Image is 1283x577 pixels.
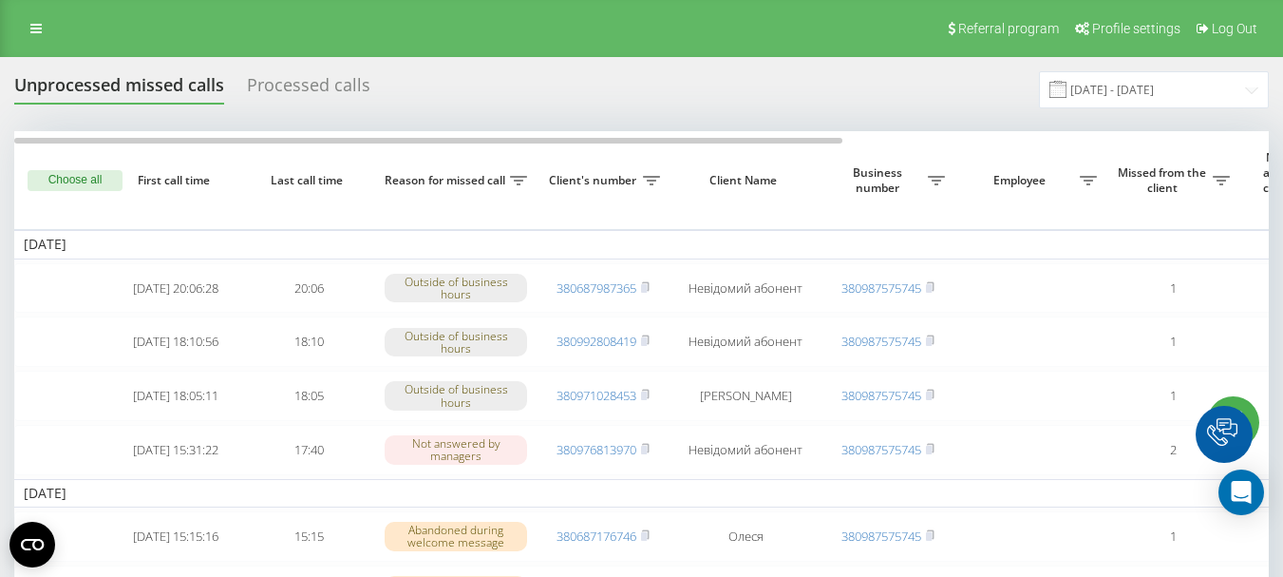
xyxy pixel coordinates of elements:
[670,317,821,367] td: Невідомий абонент
[841,333,921,350] a: 380987575745
[1106,511,1239,562] td: 1
[109,425,242,475] td: [DATE] 15:31:22
[242,371,375,421] td: 18:05
[670,371,821,421] td: [PERSON_NAME]
[124,173,227,188] span: First call time
[109,511,242,562] td: [DATE] 15:15:16
[242,317,375,367] td: 18:10
[557,333,636,350] a: 380992808419
[257,173,360,188] span: Last call time
[1116,165,1213,195] span: Missed from the client
[109,317,242,367] td: [DATE] 18:10:56
[1106,371,1239,421] td: 1
[964,173,1080,188] span: Employee
[557,279,636,297] a: 380687987365
[385,328,527,356] div: Outside of business hours
[242,425,375,475] td: 17:40
[670,263,821,314] td: Невідомий абонент
[14,75,224,105] div: Unprocessed missed calls
[686,173,805,188] span: Client Name
[546,173,643,188] span: Client's number
[242,263,375,314] td: 20:06
[385,435,527,464] div: Not answered by managers
[1106,263,1239,314] td: 1
[841,279,921,297] a: 380987575745
[385,381,527,410] div: Outside of business hours
[385,274,527,302] div: Outside of business hours
[385,522,527,550] div: Abandoned during welcome message
[557,441,636,458] a: 380976813970
[841,387,921,404] a: 380987575745
[841,528,921,545] a: 380987575745
[958,21,1059,36] span: Referral program
[385,173,510,188] span: Reason for missed call
[670,511,821,562] td: Олеся
[670,425,821,475] td: Невідомий абонент
[247,75,370,105] div: Processed calls
[1106,317,1239,367] td: 1
[242,511,375,562] td: 15:15
[557,528,636,545] a: 380687176746
[9,522,55,567] button: Open CMP widget
[841,441,921,458] a: 380987575745
[1212,21,1257,36] span: Log Out
[109,263,242,314] td: [DATE] 20:06:28
[28,170,123,191] button: Choose all
[831,165,928,195] span: Business number
[1218,470,1264,515] div: Open Intercom Messenger
[1092,21,1180,36] span: Profile settings
[109,371,242,421] td: [DATE] 18:05:11
[557,387,636,404] a: 380971028453
[1106,425,1239,475] td: 2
